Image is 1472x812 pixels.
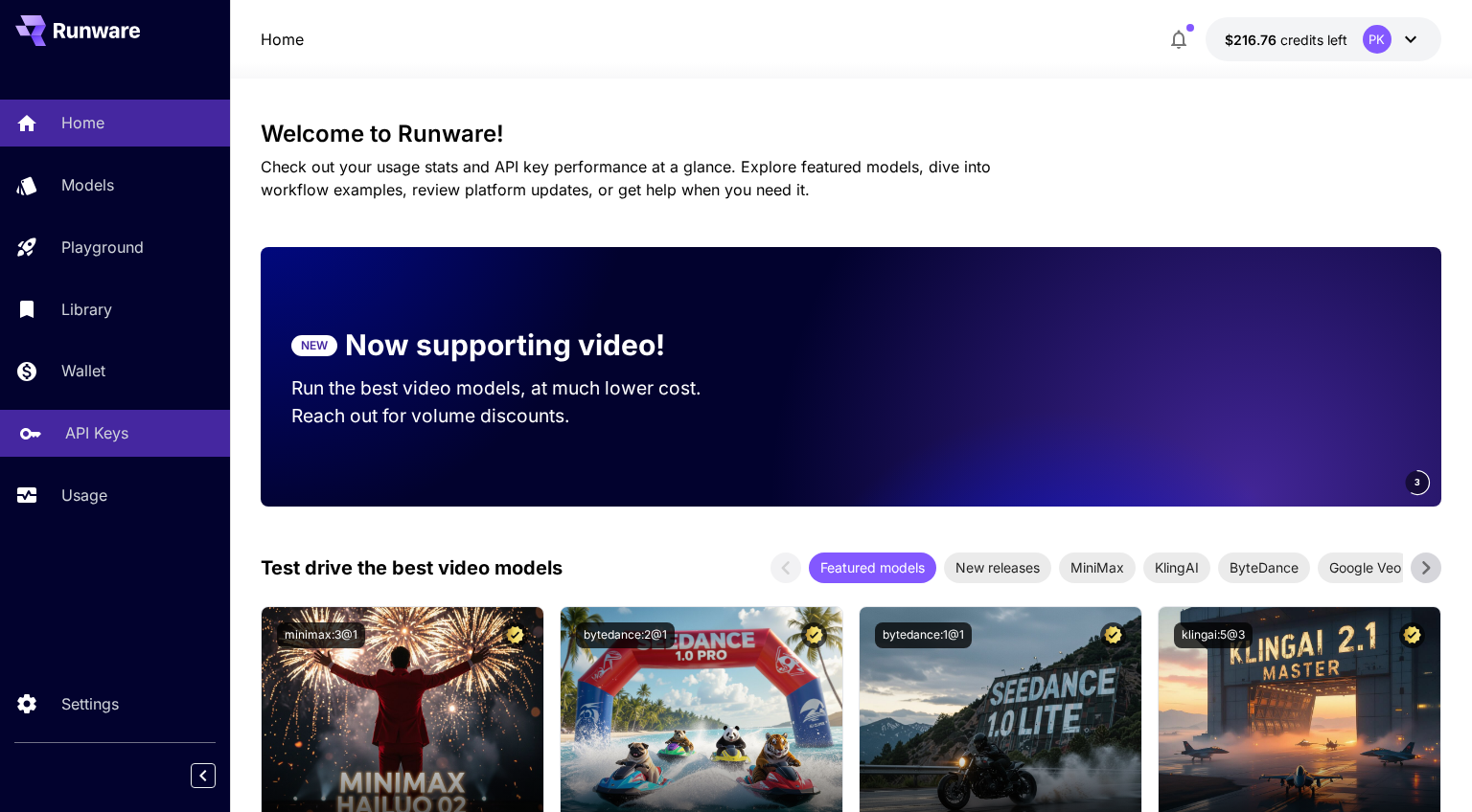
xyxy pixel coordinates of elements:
[345,324,665,367] p: Now supporting video!
[1218,557,1310,577] span: ByteDance
[261,553,563,582] p: Test drive the best video models
[291,374,738,402] p: Run the best video models, at much lower cost.
[65,421,128,444] p: API Keys
[1174,622,1253,648] button: klingai:5@3
[1399,622,1425,648] button: Certified Model – Vetted for best performance and includes a commercial license.
[205,758,230,793] div: Collapse sidebar
[261,121,1440,147] h3: Welcome to Runware!
[61,236,144,259] p: Playground
[801,622,827,648] button: Certified Model – Vetted for best performance and includes a commercial license.
[191,763,216,788] button: Collapse sidebar
[1143,557,1210,577] span: KlingAI
[1225,32,1280,48] span: $216.76
[576,622,675,648] button: bytedance:2@1
[61,484,107,507] p: Usage
[1100,622,1126,648] button: Certified Model – Vetted for best performance and includes a commercial license.
[944,557,1051,577] span: New releases
[1280,32,1347,48] span: credits left
[809,557,936,577] span: Featured models
[61,359,105,382] p: Wallet
[502,622,528,648] button: Certified Model – Vetted for best performance and includes a commercial license.
[1059,557,1136,577] span: MiniMax
[301,337,328,354] p: NEW
[1318,553,1413,583] div: Google Veo
[1218,553,1310,583] div: ByteDance
[1206,17,1441,61] button: $216.75939PK
[291,402,738,430] p: Reach out for volume discounts.
[1363,25,1391,54] div: PK
[261,28,304,51] nav: breadcrumb
[61,173,114,196] p: Models
[1414,475,1420,489] span: 3
[1143,553,1210,583] div: KlingAI
[944,553,1051,583] div: New releases
[261,157,991,199] span: Check out your usage stats and API key performance at a glance. Explore featured models, dive int...
[277,622,365,648] button: minimax:3@1
[875,622,972,648] button: bytedance:1@1
[809,553,936,583] div: Featured models
[261,28,304,51] a: Home
[61,692,119,715] p: Settings
[1059,553,1136,583] div: MiniMax
[1318,557,1413,577] span: Google Veo
[1225,30,1347,50] div: $216.75939
[61,298,112,321] p: Library
[61,111,104,134] p: Home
